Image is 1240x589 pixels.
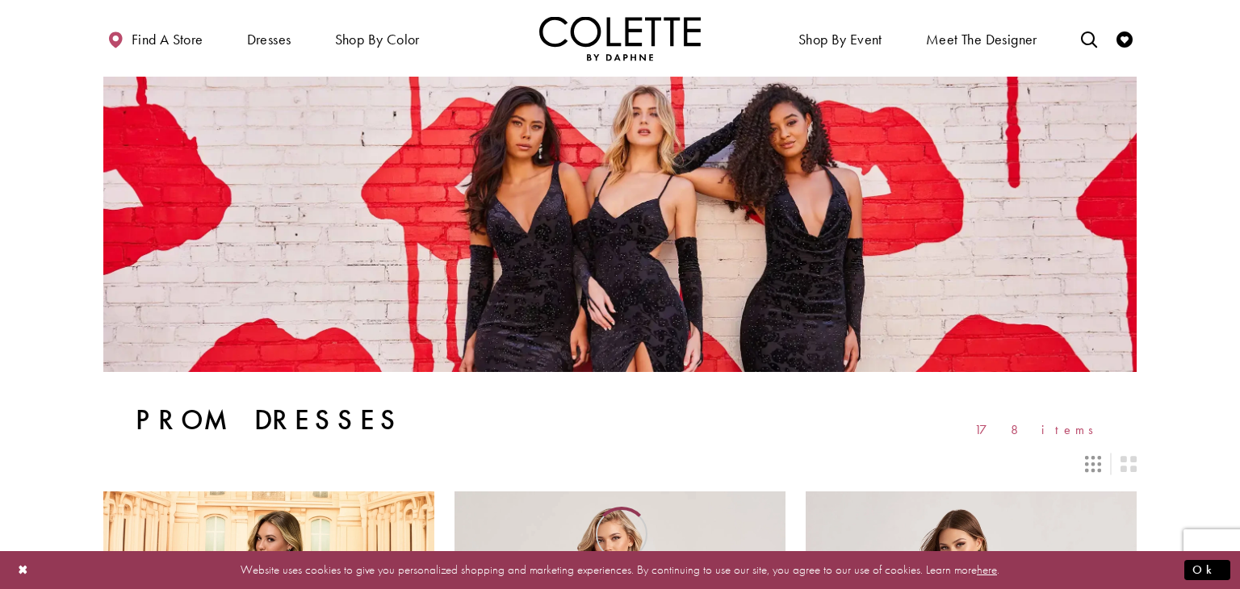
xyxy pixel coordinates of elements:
a: Find a store [103,16,207,61]
div: Layout Controls [94,446,1146,482]
a: Meet the designer [922,16,1041,61]
button: Submit Dialog [1184,560,1230,580]
p: Website uses cookies to give you personalized shopping and marketing experiences. By continuing t... [116,559,1124,581]
button: Close Dialog [10,556,37,584]
a: Check Wishlist [1112,16,1137,61]
a: Toggle search [1077,16,1101,61]
span: Shop by color [335,31,420,48]
span: Switch layout to 2 columns [1121,456,1137,472]
span: Dresses [247,31,291,48]
span: Switch layout to 3 columns [1085,456,1101,472]
span: Shop By Event [794,16,886,61]
a: here [977,562,997,578]
span: 178 items [974,423,1104,437]
img: Colette by Daphne [539,16,701,61]
span: Shop by color [331,16,424,61]
span: Shop By Event [798,31,882,48]
a: Visit Home Page [539,16,701,61]
span: Dresses [243,16,295,61]
h1: Prom Dresses [136,404,403,437]
span: Meet the designer [926,31,1037,48]
span: Find a store [132,31,203,48]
